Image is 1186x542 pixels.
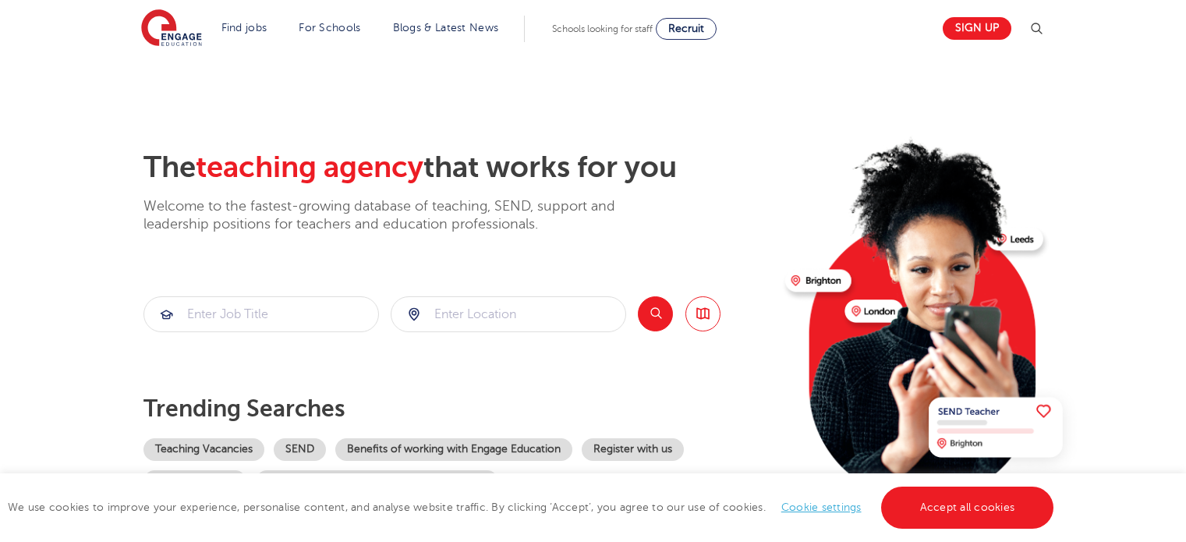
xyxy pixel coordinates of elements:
[656,18,717,40] a: Recruit
[781,501,862,513] a: Cookie settings
[143,395,773,423] p: Trending searches
[144,297,378,331] input: Submit
[143,150,773,186] h2: The that works for you
[299,22,360,34] a: For Schools
[8,501,1057,513] span: We use cookies to improve your experience, personalise content, and analyse website traffic. By c...
[143,197,658,234] p: Welcome to the fastest-growing database of teaching, SEND, support and leadership positions for t...
[143,296,379,332] div: Submit
[143,438,264,461] a: Teaching Vacancies
[256,470,498,493] a: Our coverage across [GEOGRAPHIC_DATA]
[274,438,326,461] a: SEND
[335,438,572,461] a: Benefits of working with Engage Education
[391,297,625,331] input: Submit
[943,17,1011,40] a: Sign up
[221,22,267,34] a: Find jobs
[668,23,704,34] span: Recruit
[143,470,246,493] a: Become a tutor
[582,438,684,461] a: Register with us
[881,487,1054,529] a: Accept all cookies
[196,151,423,184] span: teaching agency
[141,9,202,48] img: Engage Education
[391,296,626,332] div: Submit
[638,296,673,331] button: Search
[393,22,499,34] a: Blogs & Latest News
[552,23,653,34] span: Schools looking for staff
